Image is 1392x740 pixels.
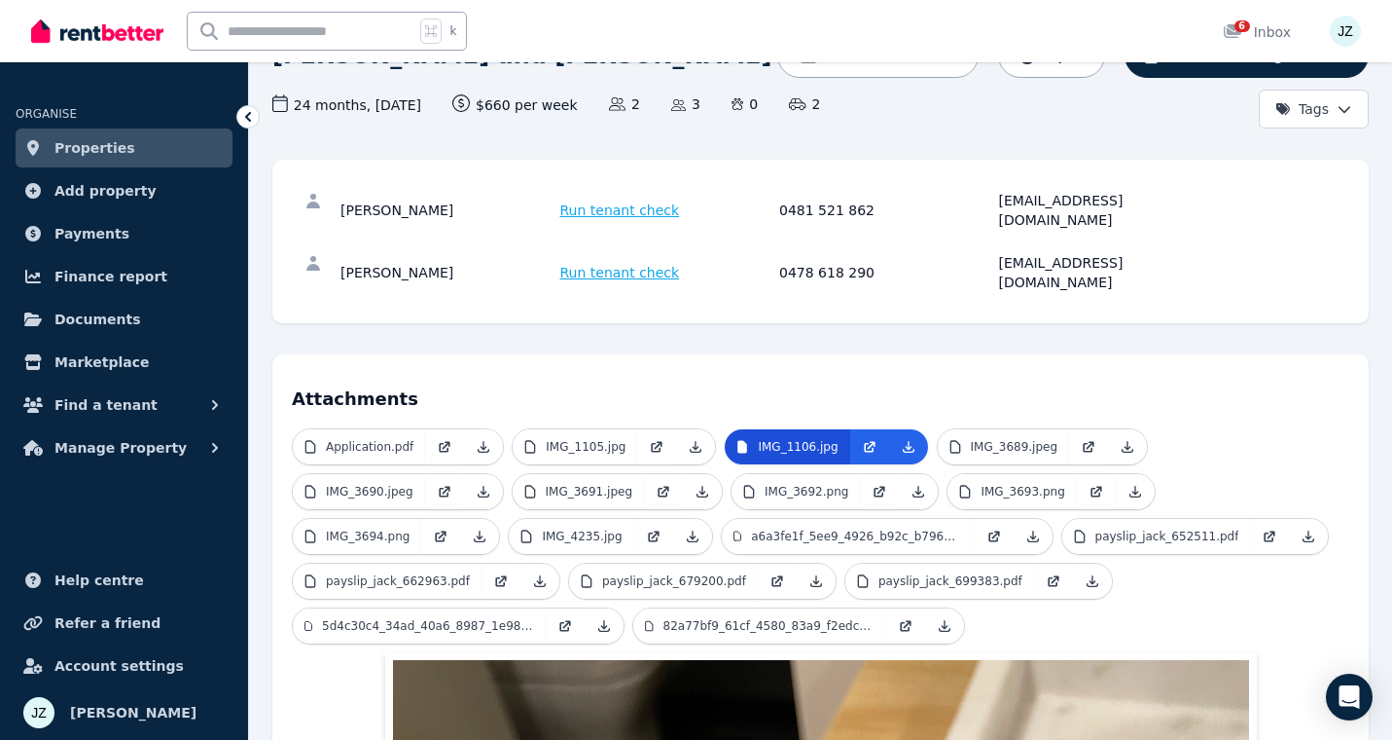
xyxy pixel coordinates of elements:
[1259,90,1369,129] button: Tags
[16,257,232,296] a: Finance report
[1014,519,1053,554] a: Download Attachment
[546,484,633,499] p: IMG_3691.jpeg
[732,474,860,509] a: IMG_3692.png
[546,609,585,644] a: Open in new Tab
[322,618,534,634] p: 5d4c30c4_34ad_40a6_8987_1e9820ebba16.pdf
[683,474,722,509] a: Download Attachment
[54,654,184,678] span: Account settings
[758,439,838,455] p: IMG_1106.jpg
[1250,519,1289,554] a: Open in new Tab
[1330,16,1361,47] img: James Zhu
[293,609,546,644] a: 5d4c30c4_34ad_40a6_8987_1e9820ebba16.pdf
[1275,99,1329,119] span: Tags
[722,519,975,554] a: a6a3fe1f_5ee9_4926_b92c_b7968f311f0c.pdf
[1223,22,1291,42] div: Inbox
[54,393,158,417] span: Find a tenant
[54,351,149,374] span: Marketplace
[671,94,700,114] span: 3
[16,604,232,643] a: Refer a friend
[878,573,1022,589] p: payslip_jack_699383.pdf
[326,529,410,544] p: IMG_3694.png
[425,429,464,464] a: Open in new Tab
[425,474,464,509] a: Open in new Tab
[16,107,77,121] span: ORGANISE
[54,436,187,460] span: Manage Property
[16,647,232,685] a: Account settings
[54,611,161,635] span: Refer a friend
[899,474,938,509] a: Download Attachment
[464,474,503,509] a: Download Attachment
[292,374,1349,413] h4: Attachments
[31,17,163,46] img: RentBetter
[947,474,1076,509] a: IMG_3693.png
[272,94,421,115] span: 24 months , [DATE]
[520,564,559,599] a: Download Attachment
[779,191,993,230] div: 0481 521 862
[293,429,425,464] a: Application.pdf
[602,573,746,589] p: payslip_jack_679200.pdf
[1077,474,1116,509] a: Open in new Tab
[886,609,925,644] a: Open in new Tab
[16,428,232,467] button: Manage Property
[54,179,157,203] span: Add property
[850,429,889,464] a: Open in new Tab
[460,519,499,554] a: Download Attachment
[70,701,196,724] span: [PERSON_NAME]
[725,429,849,464] a: IMG_1106.jpg
[569,564,758,599] a: payslip_jack_679200.pdf
[16,171,232,210] a: Add property
[16,386,232,425] button: Find a tenant
[845,564,1034,599] a: payslip_jack_699383.pdf
[560,263,680,282] span: Run tenant check
[585,609,624,644] a: Download Attachment
[293,474,425,509] a: IMG_3690.jpeg
[673,519,712,554] a: Download Attachment
[1289,519,1328,554] a: Download Attachment
[326,484,413,499] p: IMG_3690.jpeg
[54,222,129,245] span: Payments
[1326,674,1373,721] div: Open Intercom Messenger
[452,94,578,115] span: $660 per week
[999,191,1213,230] div: [EMAIL_ADDRESS][DOMAIN_NAME]
[889,429,928,464] a: Download Attachment
[340,191,554,230] div: [PERSON_NAME]
[326,439,413,455] p: Application.pdf
[758,564,797,599] a: Open in new Tab
[293,564,482,599] a: payslip_jack_662963.pdf
[449,23,456,39] span: k
[54,136,135,160] span: Properties
[925,609,964,644] a: Download Attachment
[975,519,1014,554] a: Open in new Tab
[23,697,54,728] img: James Zhu
[560,201,680,220] span: Run tenant check
[981,484,1064,499] p: IMG_3693.png
[633,609,886,644] a: 82a77bf9_61cf_4580_83a9_f2edca657dd6.pdf
[732,94,758,114] span: 0
[1062,519,1251,554] a: payslip_jack_652511.pdf
[421,519,460,554] a: Open in new Tab
[513,474,645,509] a: IMG_3691.jpeg
[860,474,899,509] a: Open in new Tab
[999,253,1213,292] div: [EMAIL_ADDRESS][DOMAIN_NAME]
[971,439,1058,455] p: IMG_3689.jpeg
[1116,474,1155,509] a: Download Attachment
[1073,564,1112,599] a: Download Attachment
[637,429,676,464] a: Open in new Tab
[464,429,503,464] a: Download Attachment
[1069,429,1108,464] a: Open in new Tab
[16,561,232,600] a: Help centre
[16,300,232,339] a: Documents
[797,564,836,599] a: Download Attachment
[634,519,673,554] a: Open in new Tab
[938,429,1070,464] a: IMG_3689.jpeg
[54,308,141,331] span: Documents
[609,94,640,114] span: 2
[779,253,993,292] div: 0478 618 290
[1034,564,1073,599] a: Open in new Tab
[765,484,848,499] p: IMG_3692.png
[509,519,633,554] a: IMG_4235.jpg
[54,265,167,288] span: Finance report
[546,439,625,455] p: IMG_1105.jpg
[542,529,622,544] p: IMG_4235.jpg
[16,129,232,167] a: Properties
